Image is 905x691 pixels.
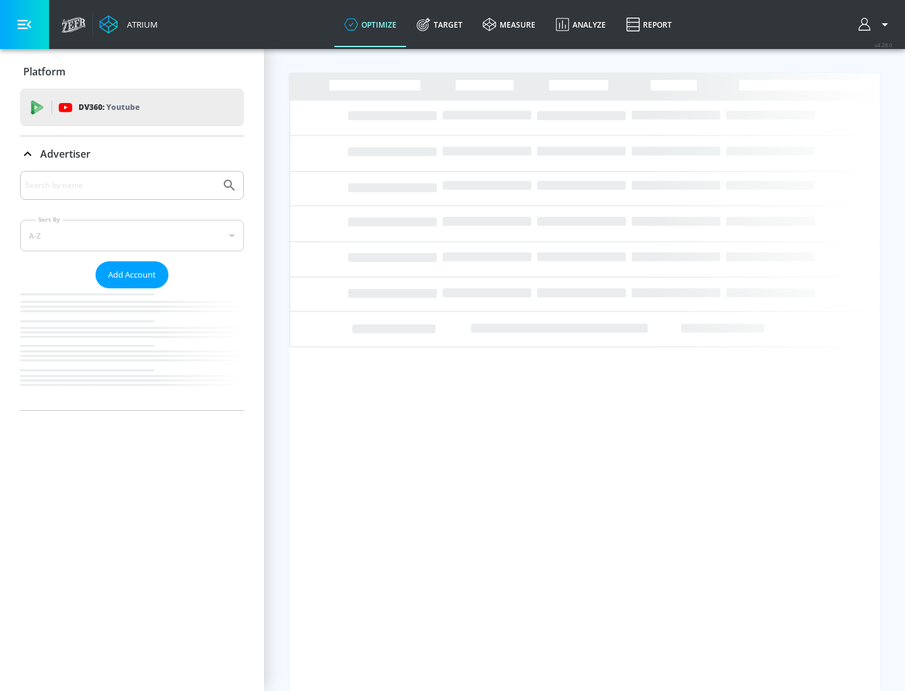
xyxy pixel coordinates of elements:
[20,89,244,126] div: DV360: Youtube
[23,65,65,79] p: Platform
[36,215,63,224] label: Sort By
[20,171,244,410] div: Advertiser
[122,19,158,30] div: Atrium
[99,15,158,34] a: Atrium
[20,54,244,89] div: Platform
[96,261,168,288] button: Add Account
[20,136,244,171] div: Advertiser
[473,2,546,47] a: measure
[616,2,682,47] a: Report
[334,2,407,47] a: optimize
[79,101,140,114] p: DV360:
[20,220,244,251] div: A-Z
[40,147,90,161] p: Advertiser
[25,177,216,193] input: Search by name
[407,2,473,47] a: Target
[20,288,244,410] nav: list of Advertiser
[875,41,892,48] span: v 4.28.0
[546,2,616,47] a: Analyze
[108,268,156,282] span: Add Account
[106,101,140,114] p: Youtube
